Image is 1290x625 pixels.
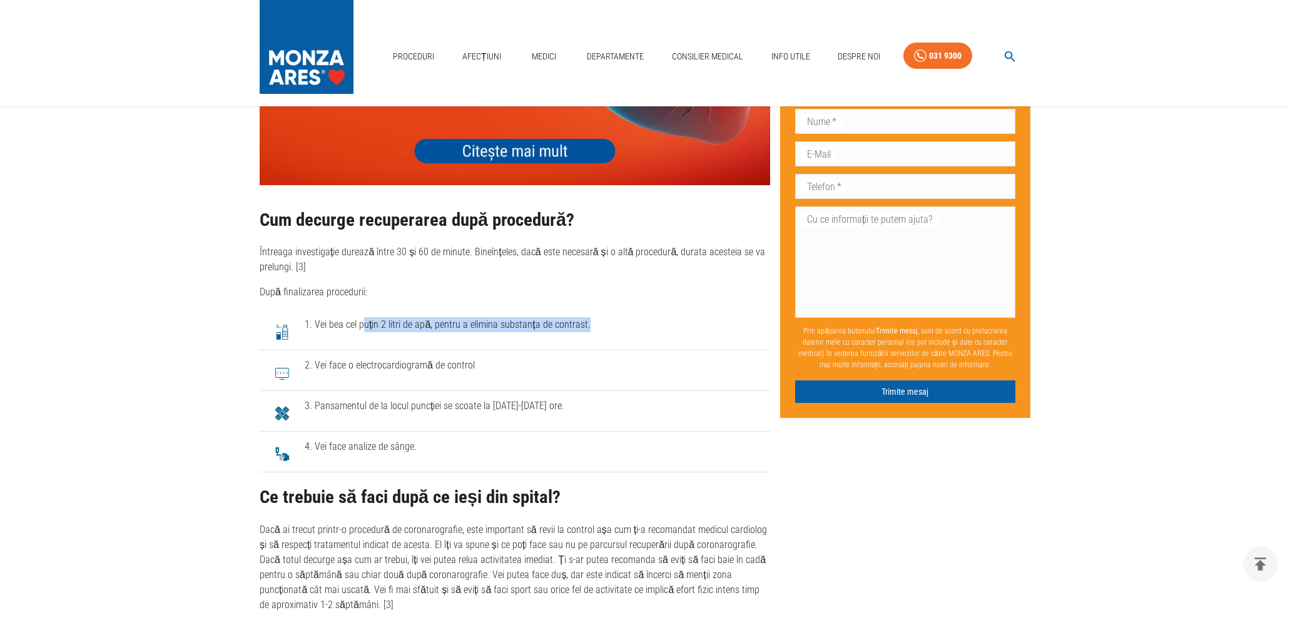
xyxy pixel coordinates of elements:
button: delete [1243,547,1277,581]
b: Trimite mesaj [876,327,918,335]
img: 4. Vei face analize de sânge. [270,442,295,467]
span: 2. Vei face o electrocardiogramă de control [305,358,760,373]
a: Medici [524,44,564,69]
a: Proceduri [388,44,439,69]
a: Consilier Medical [667,44,748,69]
h2: Cum decurge recuperarea după procedură? [260,210,770,230]
a: Info Utile [766,44,815,69]
a: 031 9300 [903,43,972,69]
img: 2. Vei face o electrocardiogramă de control [270,360,295,385]
span: 3. Pansamentul de la locul puncției se scoate la [DATE]-[DATE] ore. [305,399,760,414]
p: Dacă ai trecut printr-o procedură de coronarografie, este important să revii la control așa cum ț... [260,522,770,612]
p: După finalizarea procedurii: [260,285,770,300]
div: 031 9300 [929,48,962,64]
img: 3. Pansamentul de la locul puncției se scoate la 12-24 de ore. [270,401,295,426]
a: Departamente [582,44,649,69]
span: 1. Vei bea cel puțin 2 litri de apă, pentru a elimina substanța de contrast. [305,317,760,332]
a: Afecțiuni [457,44,506,69]
h2: Ce trebuie să faci după ce ieși din spital? [260,487,770,507]
button: Trimite mesaj [795,380,1015,404]
a: Despre Noi [833,44,885,69]
p: Prin apăsarea butonului , sunt de acord cu prelucrarea datelor mele cu caracter personal (ce pot ... [795,320,1015,375]
p: Întreaga investigație durează între 30 și 60 de minute. Bineînțeles, dacă este necesară și o altă... [260,245,770,275]
span: 4. Vei face analize de sânge. [305,439,760,454]
img: 1. Vei bea cel puțin 2 litri de apă, pentru a elimina substanța de contrast. [270,320,295,345]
